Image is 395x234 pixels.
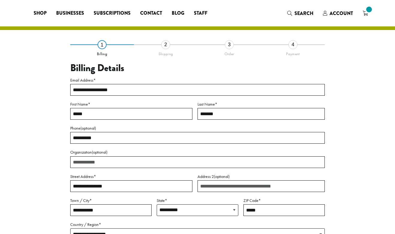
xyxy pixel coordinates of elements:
[70,173,192,180] label: Street Address
[157,197,238,204] label: State
[70,62,325,74] h3: Billing Details
[243,197,325,204] label: ZIP Code
[189,8,212,18] a: Staff
[197,100,325,108] label: Last Name
[330,10,353,17] span: Account
[214,174,230,179] span: (optional)
[56,10,84,17] span: Businesses
[70,197,152,204] label: Town / City
[94,10,131,17] span: Subscriptions
[70,49,134,56] div: Billing
[282,8,318,18] a: Search
[80,125,96,131] span: (optional)
[197,49,261,56] div: Order
[225,40,234,49] div: 3
[288,40,297,49] div: 4
[161,40,170,49] div: 2
[140,10,162,17] span: Contact
[172,10,184,17] span: Blog
[92,149,107,155] span: (optional)
[29,8,51,18] a: Shop
[70,100,192,108] label: First Name
[197,173,325,180] label: Address 2
[294,10,313,17] span: Search
[98,40,107,49] div: 1
[194,10,207,17] span: Staff
[70,148,325,156] label: Organization
[261,49,325,56] div: Payment
[134,49,197,56] div: Shipping
[34,10,47,17] span: Shop
[70,76,325,84] label: Email Address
